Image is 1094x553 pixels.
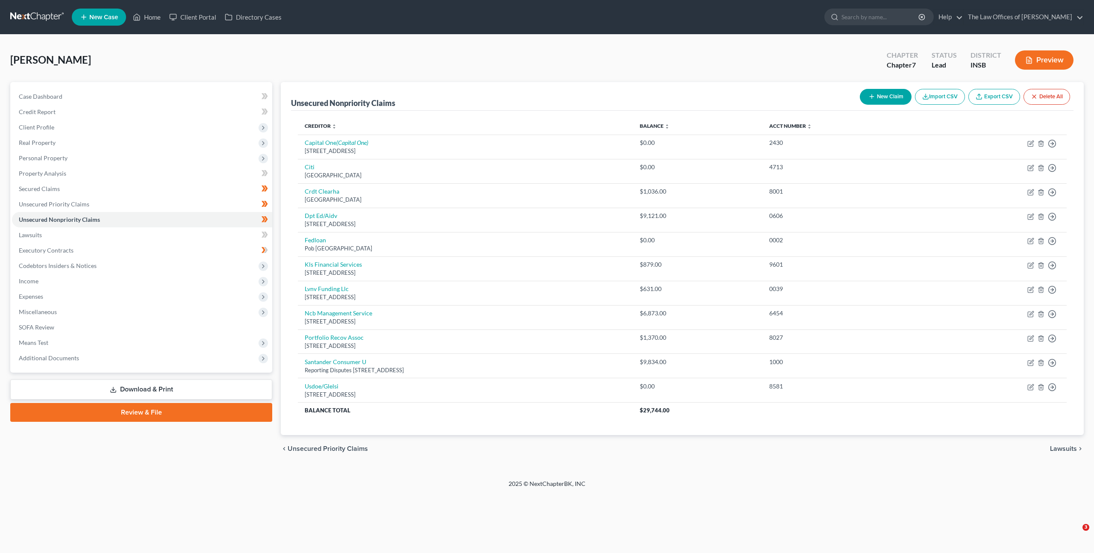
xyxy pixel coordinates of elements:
[165,9,221,25] a: Client Portal
[807,124,812,129] i: unfold_more
[12,227,272,243] a: Lawsuits
[12,197,272,212] a: Unsecured Priority Claims
[1082,524,1089,531] span: 3
[968,89,1020,105] a: Export CSV
[305,236,326,244] a: Fedloan
[970,50,1001,60] div: District
[19,108,56,115] span: Credit Report
[932,50,957,60] div: Status
[934,9,963,25] a: Help
[298,403,633,418] th: Balance Total
[281,445,368,452] button: chevron_left Unsecured Priority Claims
[19,139,56,146] span: Real Property
[291,98,395,108] div: Unsecured Nonpriority Claims
[305,261,362,268] a: Kls Financial Services
[305,318,626,326] div: [STREET_ADDRESS]
[305,123,337,129] a: Creditor unfold_more
[769,333,923,342] div: 8027
[640,187,756,196] div: $1,036.00
[860,89,912,105] button: New Claim
[769,309,923,318] div: 6454
[769,236,923,244] div: 0002
[281,445,288,452] i: chevron_left
[19,93,62,100] span: Case Dashboard
[19,170,66,177] span: Property Analysis
[912,61,916,69] span: 7
[19,339,48,346] span: Means Test
[305,163,315,171] a: Citi
[769,187,923,196] div: 8001
[10,53,91,66] span: [PERSON_NAME]
[1050,445,1077,452] span: Lawsuits
[19,324,54,331] span: SOFA Review
[640,407,670,414] span: $29,744.00
[336,139,368,146] i: (Capital One)
[305,285,349,292] a: Lvnv Funding Llc
[332,124,337,129] i: unfold_more
[19,216,100,223] span: Unsecured Nonpriority Claims
[305,342,626,350] div: [STREET_ADDRESS]
[1050,445,1084,452] button: Lawsuits chevron_right
[640,236,756,244] div: $0.00
[19,124,54,131] span: Client Profile
[19,277,38,285] span: Income
[640,333,756,342] div: $1,370.00
[305,293,626,301] div: [STREET_ADDRESS]
[10,403,272,422] a: Review & File
[305,366,626,374] div: Reporting Disputes [STREET_ADDRESS]
[1023,89,1070,105] button: Delete All
[19,200,89,208] span: Unsecured Priority Claims
[1015,50,1073,70] button: Preview
[19,154,68,162] span: Personal Property
[640,382,756,391] div: $0.00
[305,269,626,277] div: [STREET_ADDRESS]
[129,9,165,25] a: Home
[769,163,923,171] div: 4713
[640,358,756,366] div: $9,834.00
[12,243,272,258] a: Executory Contracts
[970,60,1001,70] div: INSB
[305,382,338,390] a: Usdoe/Glelsi
[221,9,286,25] a: Directory Cases
[12,89,272,104] a: Case Dashboard
[769,382,923,391] div: 8581
[305,244,626,253] div: Pob [GEOGRAPHIC_DATA]
[841,9,920,25] input: Search by name...
[640,260,756,269] div: $879.00
[769,260,923,269] div: 9601
[640,123,670,129] a: Balance unfold_more
[1065,524,1085,544] iframe: Intercom live chat
[305,139,368,146] a: Capital One(Capital One)
[19,262,97,269] span: Codebtors Insiders & Notices
[288,445,368,452] span: Unsecured Priority Claims
[887,60,918,70] div: Chapter
[305,147,626,155] div: [STREET_ADDRESS]
[665,124,670,129] i: unfold_more
[305,196,626,204] div: [GEOGRAPHIC_DATA]
[19,293,43,300] span: Expenses
[305,212,337,219] a: Dpt Ed/Aidv
[305,220,626,228] div: [STREET_ADDRESS]
[305,188,339,195] a: Crdt Clearha
[19,354,79,362] span: Additional Documents
[305,334,364,341] a: Portfolio Recov Assoc
[10,379,272,400] a: Download & Print
[12,166,272,181] a: Property Analysis
[769,123,812,129] a: Acct Number unfold_more
[915,89,965,105] button: Import CSV
[640,285,756,293] div: $631.00
[932,60,957,70] div: Lead
[640,163,756,171] div: $0.00
[640,309,756,318] div: $6,873.00
[305,171,626,179] div: [GEOGRAPHIC_DATA]
[640,138,756,147] div: $0.00
[19,185,60,192] span: Secured Claims
[303,479,791,495] div: 2025 © NextChapterBK, INC
[964,9,1083,25] a: The Law Offices of [PERSON_NAME]
[769,358,923,366] div: 1000
[12,104,272,120] a: Credit Report
[12,320,272,335] a: SOFA Review
[769,285,923,293] div: 0039
[769,212,923,220] div: 0606
[12,181,272,197] a: Secured Claims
